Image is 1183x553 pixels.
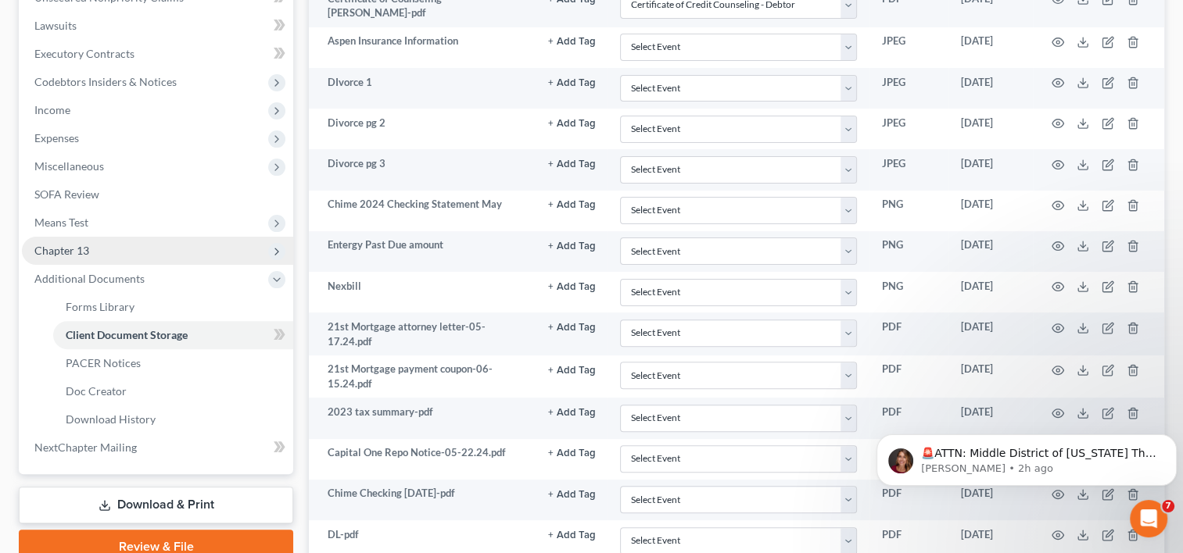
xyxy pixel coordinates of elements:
a: Executory Contracts [22,40,293,68]
a: Client Document Storage [53,321,293,349]
a: + Add Tag [548,156,595,171]
button: + Add Tag [548,37,595,47]
td: PNG [869,191,948,231]
span: Additional Documents [34,272,145,285]
td: Divorce pg 2 [309,109,536,149]
a: + Add Tag [548,237,595,252]
td: [DATE] [948,398,1033,438]
a: + Add Tag [548,279,595,294]
a: + Add Tag [548,486,595,501]
td: [DATE] [948,27,1033,68]
a: NextChapter Mailing [22,433,293,462]
span: Doc Creator [66,384,127,398]
span: Miscellaneous [34,159,104,173]
td: JPEG [869,27,948,68]
a: + Add Tag [548,405,595,419]
a: + Add Tag [548,197,595,212]
td: PNG [869,231,948,272]
button: + Add Tag [548,241,595,252]
td: JPEG [869,149,948,190]
button: + Add Tag [548,490,595,500]
td: Nexbill [309,272,536,312]
a: + Add Tag [548,362,595,376]
span: PACER Notices [66,356,141,369]
td: [DATE] [948,68,1033,109]
a: Forms Library [53,293,293,321]
td: 2023 tax summary-pdf [309,398,536,438]
a: Download History [53,405,293,433]
span: NextChapter Mailing [34,441,137,454]
td: PDF [869,398,948,438]
td: PDF [869,439,948,480]
button: + Add Tag [548,366,595,376]
a: PACER Notices [53,349,293,377]
td: [DATE] [948,272,1033,312]
span: Forms Library [66,300,134,313]
a: + Add Tag [548,116,595,130]
td: 21st Mortgage attorney letter-05-17.24.pdf [309,312,536,355]
a: Download & Print [19,487,293,523]
a: + Add Tag [548,34,595,48]
a: SOFA Review [22,180,293,209]
td: PNG [869,272,948,312]
a: + Add Tag [548,75,595,90]
td: DIvorce 1 [309,68,536,109]
span: 7 [1162,500,1174,512]
td: Chime Checking [DATE]-pdf [309,480,536,520]
td: Aspen Insurance Information [309,27,536,68]
td: Divorce pg 3 [309,149,536,190]
td: [DATE] [948,312,1033,355]
span: Income [34,103,70,116]
iframe: Intercom live chat [1130,500,1167,537]
span: Chapter 13 [34,244,89,257]
td: Capital One Repo Notice-05-22.24.pdf [309,439,536,480]
a: + Add Tag [548,527,595,542]
td: [DATE] [948,191,1033,231]
td: 21st Mortgage payment coupon-06-15.24.pdf [309,355,536,398]
button: + Add Tag [548,282,595,292]
span: Lawsuits [34,19,77,32]
td: [DATE] [948,109,1033,149]
td: JPEG [869,109,948,149]
button: + Add Tag [548,530,595,541]
td: PDF [869,355,948,398]
button: + Add Tag [548,159,595,169]
td: Chime 2024 Checking Statement May [309,191,536,231]
td: Entergy Past Due amount [309,231,536,272]
td: JPEG [869,68,948,109]
iframe: Intercom notifications message [870,401,1183,511]
button: + Add Tag [548,323,595,333]
span: Expenses [34,131,79,144]
button: + Add Tag [548,119,595,129]
td: PDF [869,480,948,520]
a: + Add Tag [548,445,595,460]
span: SOFA Review [34,187,99,201]
button: + Add Tag [548,78,595,88]
span: Executory Contracts [34,47,134,60]
td: [DATE] [948,231,1033,272]
td: [DATE] [948,355,1033,398]
a: Lawsuits [22,12,293,40]
td: PDF [869,312,948,355]
span: Means Test [34,216,88,229]
a: + Add Tag [548,319,595,334]
span: Client Document Storage [66,328,188,341]
span: Codebtors Insiders & Notices [34,75,177,88]
a: Doc Creator [53,377,293,405]
td: [DATE] [948,149,1033,190]
span: Download History [66,412,156,426]
button: + Add Tag [548,408,595,418]
button: + Add Tag [548,448,595,458]
button: + Add Tag [548,200,595,210]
